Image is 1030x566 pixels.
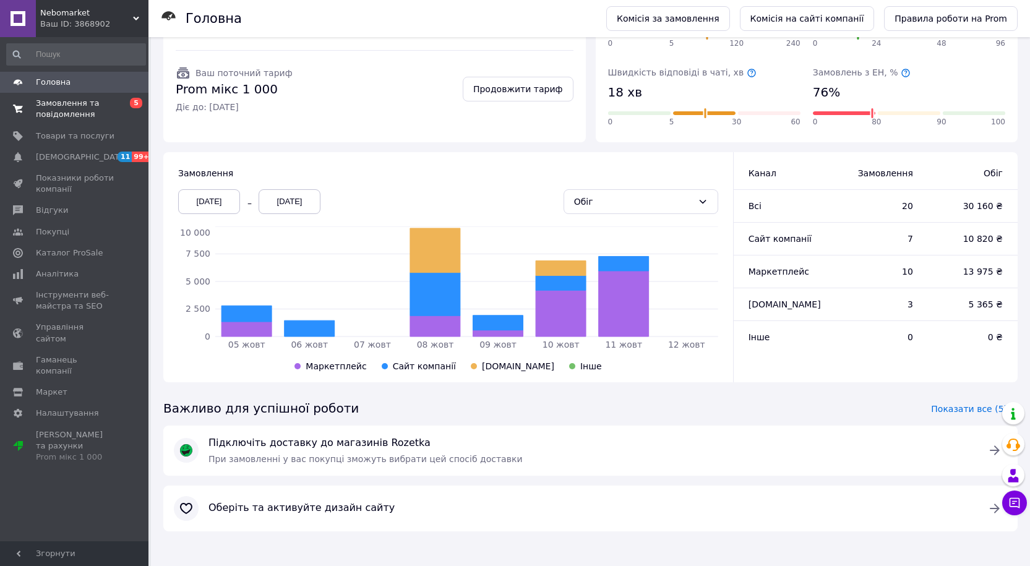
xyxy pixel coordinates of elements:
[482,361,554,371] span: [DOMAIN_NAME]
[36,452,114,463] div: Prom мікс 1 000
[843,298,913,311] span: 3
[36,131,114,142] span: Товари та послуги
[813,38,818,49] span: 0
[937,38,946,49] span: 48
[749,299,821,309] span: [DOMAIN_NAME]
[208,436,972,450] span: Підключіть доставку до магазинів Rozetka
[178,168,233,178] span: Замовлення
[608,117,613,127] span: 0
[36,226,69,238] span: Покупці
[605,340,642,349] tspan: 11 жовт
[163,426,1018,476] a: Підключіть доставку до магазинів RozetkaПри замовленні у вас покупці зможуть вибрати цей спосіб д...
[938,167,1003,179] span: Обіг
[354,340,391,349] tspan: 07 жовт
[186,277,210,286] tspan: 5 000
[36,429,114,463] span: [PERSON_NAME] та рахунки
[186,304,210,314] tspan: 2 500
[843,200,913,212] span: 20
[130,98,142,108] span: 5
[996,38,1005,49] span: 96
[872,117,881,127] span: 80
[205,332,210,341] tspan: 0
[931,403,1007,415] span: Показати все (5)
[178,189,240,214] div: [DATE]
[176,101,293,113] span: Діє до: [DATE]
[543,340,580,349] tspan: 10 жовт
[938,265,1003,278] span: 13 975 ₴
[291,340,328,349] tspan: 06 жовт
[186,11,242,26] h1: Головна
[40,19,148,30] div: Ваш ID: 3868902
[991,117,1005,127] span: 100
[668,340,705,349] tspan: 12 жовт
[740,6,875,31] a: Комісія на сайті компанії
[463,77,573,101] a: Продовжити тариф
[259,189,320,214] div: [DATE]
[163,486,1018,531] a: Оберіть та активуйте дизайн сайту
[208,454,523,464] span: При замовленні у вас покупці зможуть вибрати цей спосіб доставки
[937,117,946,127] span: 90
[176,80,293,98] span: Prom мікс 1 000
[938,233,1003,245] span: 10 820 ₴
[608,67,757,77] span: Швидкість відповіді в чаті, хв
[749,168,776,178] span: Канал
[574,195,693,208] div: Обіг
[872,38,881,49] span: 24
[843,265,913,278] span: 10
[36,354,114,377] span: Гаманець компанії
[749,332,770,342] span: Інше
[195,68,293,78] span: Ваш поточний тариф
[813,84,840,101] span: 76%
[36,98,114,120] span: Замовлення та повідомлення
[40,7,133,19] span: Nebomarket
[843,167,913,179] span: Замовлення
[749,234,812,244] span: Сайт компанії
[132,152,152,162] span: 99+
[608,84,642,101] span: 18 хв
[749,267,809,277] span: Маркетплейс
[36,408,99,419] span: Налаштування
[118,152,132,162] span: 11
[813,67,911,77] span: Замовлень з ЕН, %
[1002,491,1027,515] button: Чат з покупцем
[938,331,1003,343] span: 0 ₴
[36,77,71,88] span: Головна
[228,340,265,349] tspan: 05 жовт
[884,6,1018,31] a: Правила роботи на Prom
[479,340,517,349] tspan: 09 жовт
[36,387,67,398] span: Маркет
[843,233,913,245] span: 7
[580,361,602,371] span: Інше
[6,43,146,66] input: Пошук
[938,200,1003,212] span: 30 160 ₴
[938,298,1003,311] span: 5 365 ₴
[669,117,674,127] span: 5
[813,117,818,127] span: 0
[208,501,972,515] span: Оберіть та активуйте дизайн сайту
[163,400,359,418] span: Важливо для успішної роботи
[180,228,210,238] tspan: 10 000
[36,152,127,163] span: [DEMOGRAPHIC_DATA]
[36,173,114,195] span: Показники роботи компанії
[669,38,674,49] span: 5
[732,117,741,127] span: 30
[393,361,456,371] span: Сайт компанії
[791,117,800,127] span: 60
[36,247,103,259] span: Каталог ProSale
[36,205,68,216] span: Відгуки
[608,38,613,49] span: 0
[36,322,114,344] span: Управління сайтом
[36,289,114,312] span: Інструменти веб-майстра та SEO
[417,340,454,349] tspan: 08 жовт
[606,6,730,31] a: Комісія за замовлення
[186,249,210,259] tspan: 7 500
[843,331,913,343] span: 0
[729,38,744,49] span: 120
[36,268,79,280] span: Аналітика
[786,38,800,49] span: 240
[749,201,762,211] span: Всi
[306,361,366,371] span: Маркетплейс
